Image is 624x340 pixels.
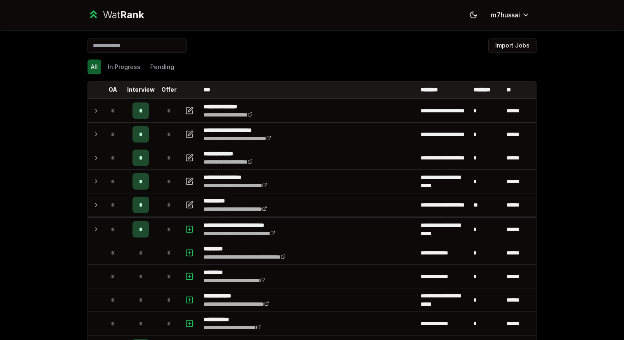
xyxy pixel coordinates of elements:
[127,86,155,94] p: Interview
[87,59,101,74] button: All
[109,86,117,94] p: OA
[488,38,537,53] button: Import Jobs
[147,59,177,74] button: Pending
[491,10,520,20] span: m7hussai
[103,8,144,21] div: Wat
[87,8,144,21] a: WatRank
[484,7,537,22] button: m7hussai
[120,9,144,21] span: Rank
[104,59,144,74] button: In Progress
[161,86,177,94] p: Offer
